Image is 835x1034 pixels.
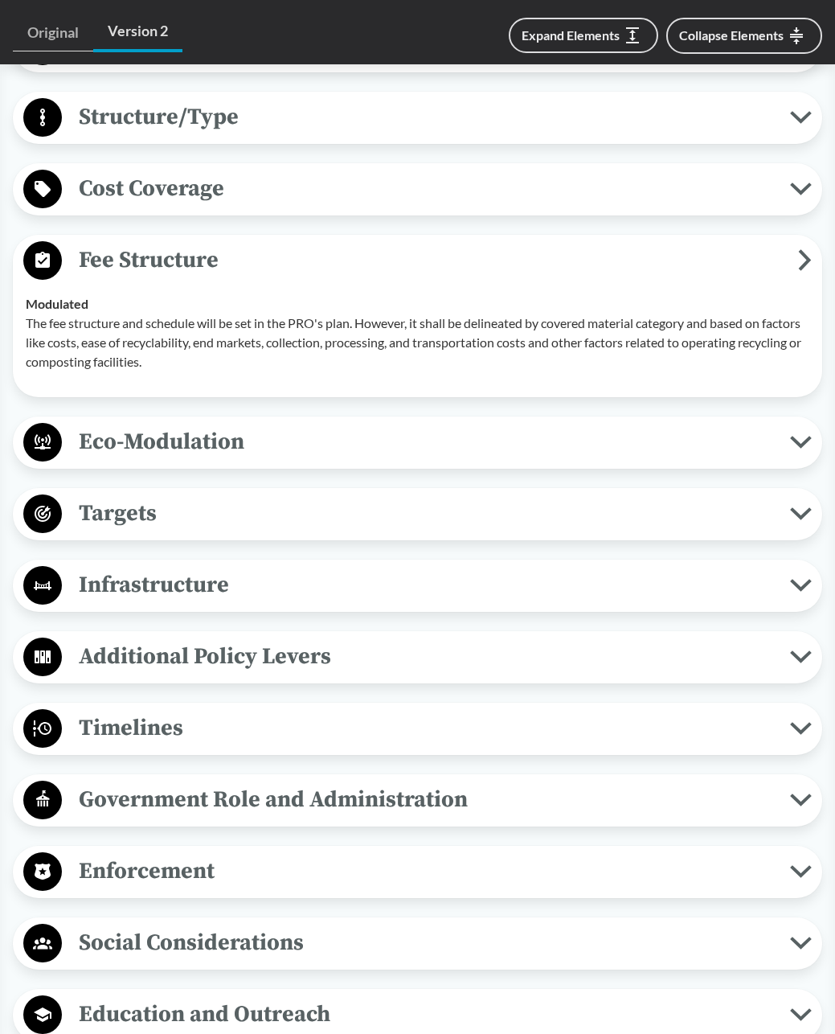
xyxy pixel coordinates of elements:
span: Enforcement [62,853,790,889]
button: Fee Structure [18,240,817,281]
button: Cost Coverage [18,169,817,210]
span: Targets [62,495,790,531]
p: The fee structure and schedule will be set in the PRO's plan. However, it shall be delineated by ... [26,314,809,371]
span: Cost Coverage [62,170,790,207]
span: Education and Outreach [62,996,790,1032]
button: Expand Elements [509,18,658,53]
span: Infrastructure [62,567,790,603]
button: Enforcement [18,851,817,892]
button: Targets [18,494,817,535]
button: Infrastructure [18,565,817,606]
button: Social Considerations [18,923,817,964]
span: Timelines [62,710,790,746]
button: Eco-Modulation [18,422,817,463]
span: Structure/Type [62,99,790,135]
strong: Modulated [26,296,88,311]
span: Social Considerations [62,925,790,961]
button: Structure/Type [18,97,817,138]
span: Government Role and Administration [62,782,790,818]
button: Government Role and Administration [18,780,817,821]
button: Additional Policy Levers [18,637,817,678]
button: Collapse Elements [666,18,822,54]
button: Timelines [18,708,817,749]
span: Additional Policy Levers [62,638,790,675]
span: Eco-Modulation [62,424,790,460]
a: Original [13,14,93,51]
a: Version 2 [93,13,182,52]
span: Fee Structure [62,242,798,278]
